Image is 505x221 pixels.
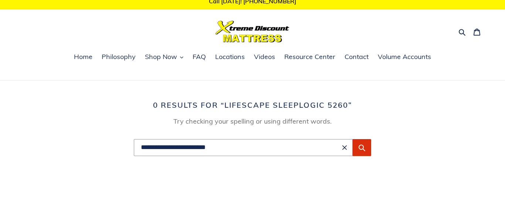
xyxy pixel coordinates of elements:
a: FAQ [189,52,210,63]
a: Resource Center [281,52,339,63]
span: Philosophy [102,52,136,61]
span: Shop Now [145,52,177,61]
a: Videos [250,52,279,63]
img: Xtreme Discount Mattress [216,21,289,42]
span: Locations [215,52,245,61]
a: Locations [211,52,248,63]
input: Search [134,139,353,156]
span: Volume Accounts [378,52,431,61]
span: Home [74,52,92,61]
button: Shop Now [141,52,187,63]
a: Volume Accounts [374,52,435,63]
a: Philosophy [98,52,139,63]
span: Videos [254,52,275,61]
span: Resource Center [284,52,335,61]
a: Contact [341,52,372,63]
span: Contact [345,52,369,61]
h1: 0 results for “lifescape sleeplogic 5260” [51,101,454,110]
span: FAQ [193,52,206,61]
button: Clear search term [340,143,349,152]
button: Submit [353,139,371,156]
p: Try checking your spelling or using different words. [134,116,371,126]
a: Home [70,52,96,63]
